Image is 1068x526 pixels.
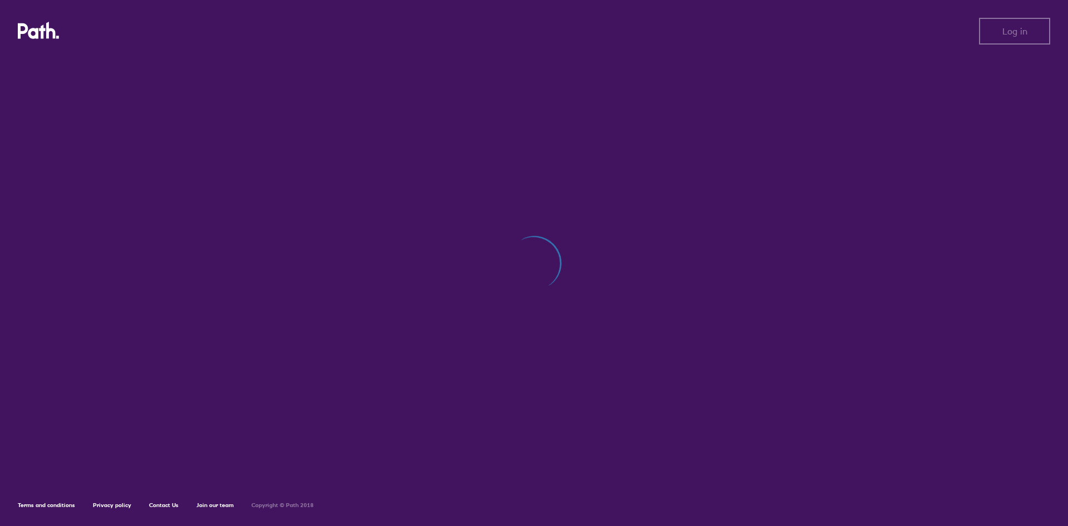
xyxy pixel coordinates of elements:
[251,502,314,509] h6: Copyright © Path 2018
[1002,26,1027,36] span: Log in
[93,502,131,509] a: Privacy policy
[18,502,75,509] a: Terms and conditions
[149,502,179,509] a: Contact Us
[196,502,234,509] a: Join our team
[979,18,1050,45] button: Log in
